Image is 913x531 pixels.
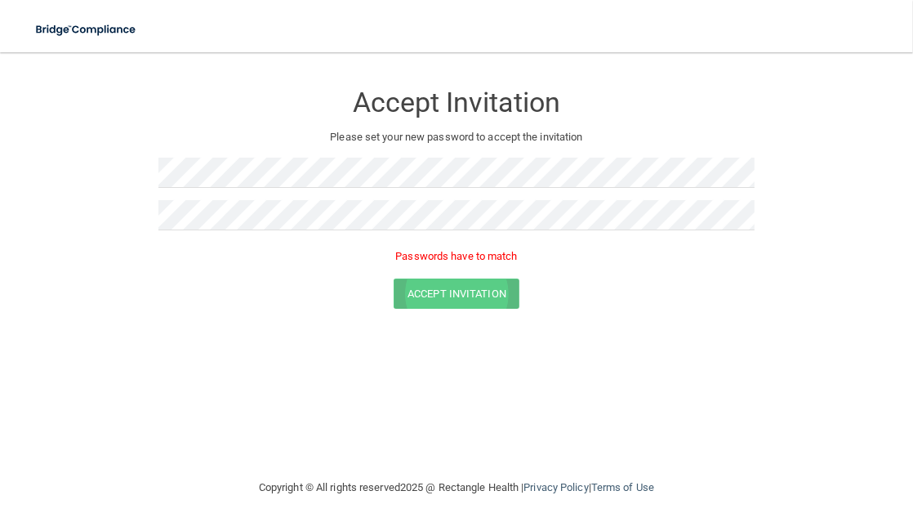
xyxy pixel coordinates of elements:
[394,279,519,309] button: Accept Invitation
[523,481,588,493] a: Privacy Policy
[24,13,149,47] img: bridge_compliance_login_screen.278c3ca4.svg
[171,127,742,147] p: Please set your new password to accept the invitation
[158,462,755,514] div: Copyright © All rights reserved 2025 @ Rectangle Health | |
[591,481,654,493] a: Terms of Use
[158,247,755,266] p: Passwords have to match
[158,87,755,118] h3: Accept Invitation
